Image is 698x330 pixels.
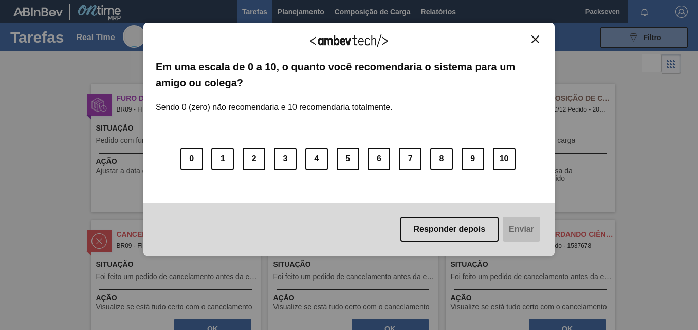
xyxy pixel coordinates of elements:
button: 9 [462,148,484,170]
button: 6 [368,148,390,170]
button: 2 [243,148,265,170]
img: Logo Ambevtech [310,34,388,47]
label: Em uma escala de 0 a 10, o quanto você recomendaria o sistema para um amigo ou colega? [156,59,542,90]
button: Close [528,35,542,44]
button: 7 [399,148,421,170]
button: 5 [337,148,359,170]
button: 8 [430,148,453,170]
button: 0 [180,148,203,170]
button: Responder depois [400,217,499,242]
button: 1 [211,148,234,170]
img: Close [531,35,539,43]
label: Sendo 0 (zero) não recomendaria e 10 recomendaria totalmente. [156,90,393,112]
button: 3 [274,148,297,170]
button: 4 [305,148,328,170]
button: 10 [493,148,516,170]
